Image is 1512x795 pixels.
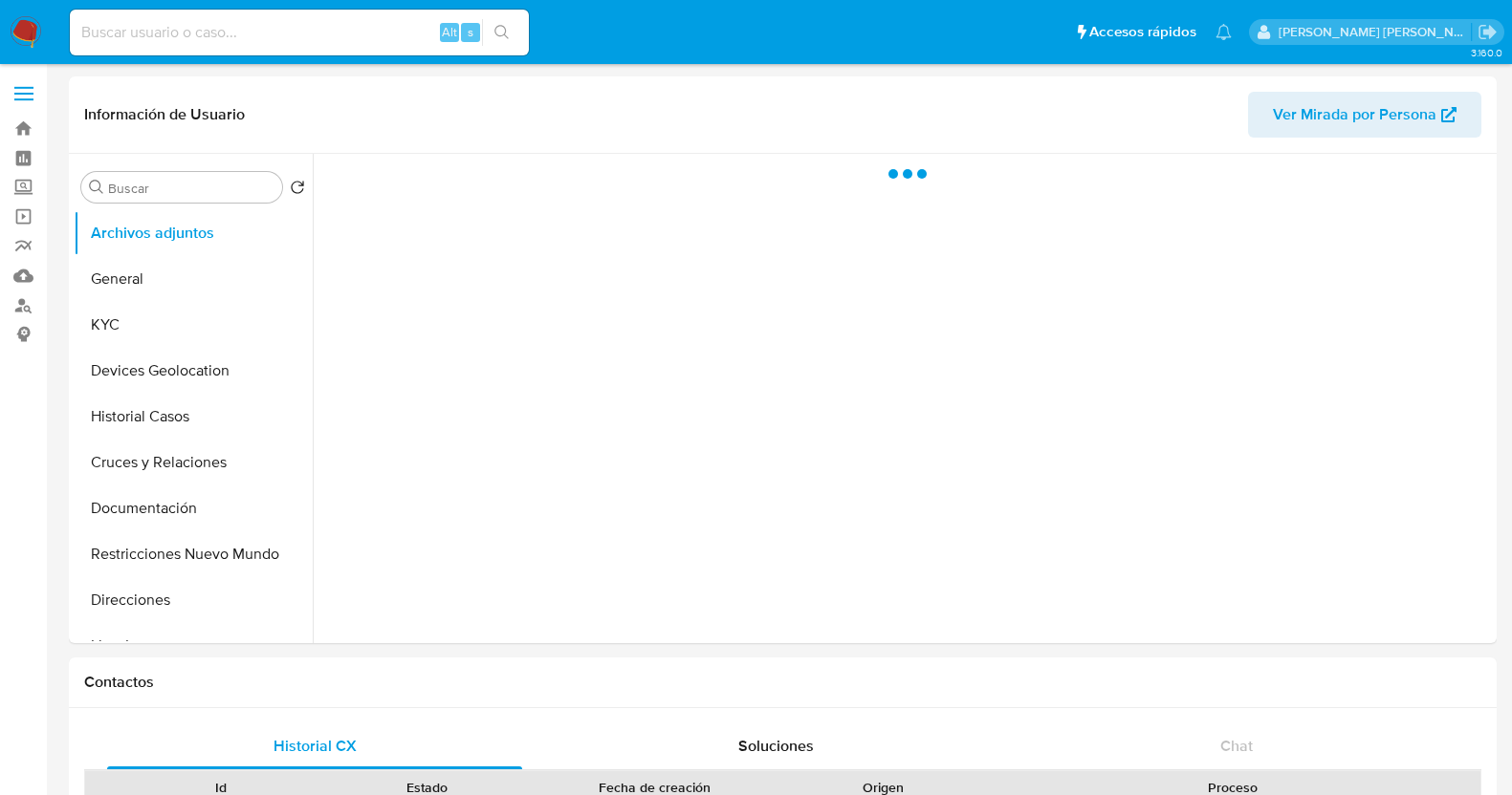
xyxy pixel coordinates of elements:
[1273,92,1436,138] span: Ver Mirada por Persona
[290,180,305,201] button: Volver al orden por defecto
[1089,22,1196,42] span: Accesos rápidos
[74,440,313,485] button: Cruces y Relaciones
[74,577,313,623] button: Direcciones
[74,394,313,440] button: Historial Casos
[108,180,274,197] input: Buscar
[74,256,313,302] button: General
[74,210,313,256] button: Archivos adjuntos
[482,19,521,46] button: search-icon
[1216,24,1232,40] a: Notificaciones
[70,20,529,45] input: Buscar usuario o caso...
[1279,23,1472,41] p: baltazar.cabreradupeyron@mercadolibre.com.mx
[74,348,313,394] button: Devices Geolocation
[442,23,457,41] span: Alt
[89,180,104,195] button: Buscar
[274,735,357,757] span: Historial CX
[74,485,313,531] button: Documentación
[1248,92,1481,138] button: Ver Mirada por Persona
[74,623,313,669] button: Lista Interna
[468,23,473,41] span: s
[74,302,313,348] button: KYC
[84,105,245,124] h1: Información de Usuario
[74,531,313,577] button: Restricciones Nuevo Mundo
[1220,735,1253,757] span: Chat
[738,735,814,757] span: Soluciones
[84,673,1481,692] h1: Contactos
[1478,22,1498,42] a: Salir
